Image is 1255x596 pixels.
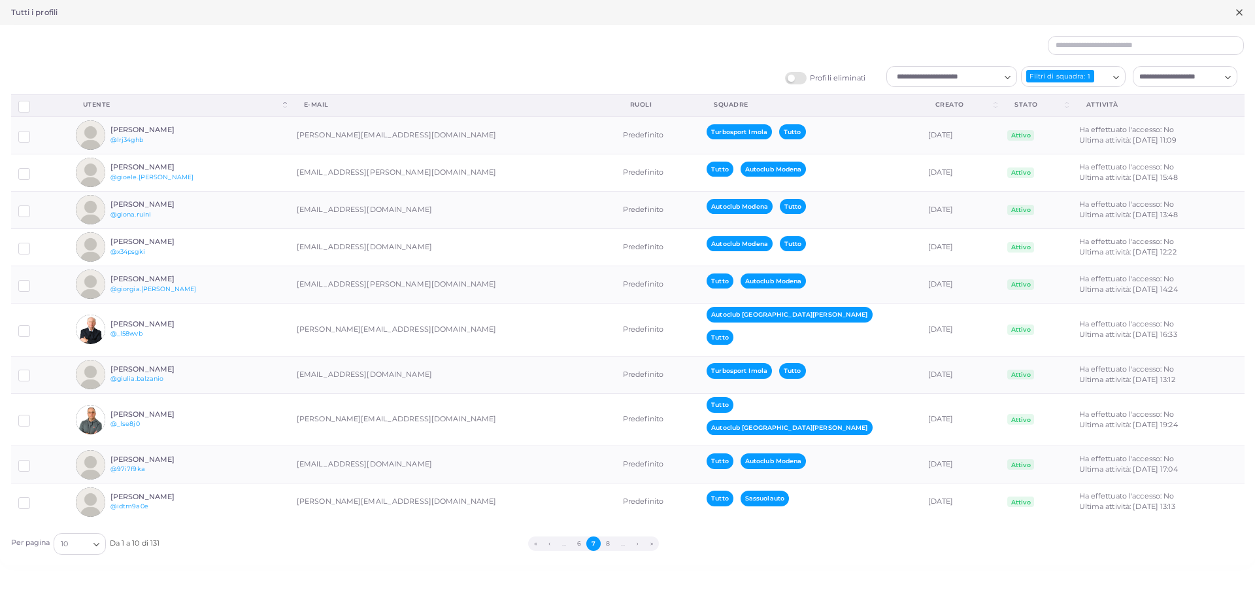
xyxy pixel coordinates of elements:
font: Ultima attività: [DATE] 13:48 [1079,210,1178,219]
font: [EMAIL_ADDRESS][DOMAIN_NAME] [297,459,432,468]
font: [DATE] [928,205,954,214]
font: Ruoli [630,101,652,108]
font: Predefinito [623,242,663,251]
ul: Paginazione [159,536,1027,551]
button: Go to previous page [543,536,557,551]
font: E-mail [304,101,329,108]
font: Attivo [1011,131,1031,139]
font: Ha effettuato l'accesso: No [1079,319,1175,328]
font: Attivo [1011,416,1031,423]
font: [PERSON_NAME][EMAIL_ADDRESS][DOMAIN_NAME] [297,415,497,424]
font: Predefinito [623,415,663,424]
font: Autoclub [GEOGRAPHIC_DATA][PERSON_NAME] [711,424,867,431]
font: Ha effettuato l'accesso: No [1079,125,1175,134]
button: Go to page 7 [586,536,601,551]
font: Turbosport Imola [711,128,767,135]
font: Ultima attività: [DATE] 13:12 [1079,375,1175,384]
font: Autoclub [GEOGRAPHIC_DATA][PERSON_NAME] [711,311,867,318]
font: Predefinito [623,324,663,334]
font: Ha effettuato l'accesso: No [1079,274,1175,283]
font: Attivo [1011,371,1031,378]
font: [DATE] [928,324,954,334]
font: Predefinito [623,167,663,177]
div: Cerca l'opzione [886,66,1017,87]
font: Stato [1014,101,1038,108]
font: Ultima attività: [DATE] 11:09 [1079,135,1177,145]
font: [EMAIL_ADDRESS][DOMAIN_NAME] [297,242,432,251]
button: Go to next page [630,536,644,551]
font: Ha effettuato l'accesso: No [1079,200,1175,209]
font: [DATE] [928,497,954,506]
font: Attivo [1011,243,1031,251]
div: Cerca l'opzione [1133,66,1237,87]
button: Go to page 8 [601,536,615,551]
font: Ha effettuato l'accesso: No [1079,364,1175,374]
font: Creato [935,101,964,108]
input: Cerca l'opzione [1096,69,1108,84]
font: [PERSON_NAME][EMAIL_ADDRESS][DOMAIN_NAME] [297,130,497,139]
input: Cerca l'opzione [892,69,999,84]
font: [EMAIL_ADDRESS][PERSON_NAME][DOMAIN_NAME] [297,167,497,177]
font: Predefinito [623,205,663,214]
font: [DATE] [928,242,954,251]
font: Ultima attività: [DATE] 19:24 [1079,420,1178,429]
font: [DATE] [928,415,954,424]
a: @gioele.[PERSON_NAME] [110,173,193,181]
a: @giorgia.[PERSON_NAME] [110,285,196,292]
font: Predefinito [623,279,663,289]
font: Turbosport Imola [711,367,767,374]
font: Autoclub Modena [745,166,802,173]
font: [DATE] [928,459,954,468]
font: Autoclub Modena [745,277,802,285]
font: Attivo [1011,326,1031,333]
button: Go to last page [644,536,659,551]
font: Tutto [711,334,729,341]
font: Tutto [711,277,729,285]
font: Ultima attività: [DATE] 12:22 [1079,247,1177,256]
button: Go to first page [528,536,543,551]
font: Ultima attività: [DATE] 17:04 [1079,465,1178,474]
div: Cerca l'opzione [1021,66,1126,87]
font: Sassuolauto [745,495,784,502]
font: [EMAIL_ADDRESS][PERSON_NAME][DOMAIN_NAME] [297,279,497,289]
font: Tutto [784,128,801,135]
font: Squadre [714,101,748,108]
font: Predefinito [623,130,663,139]
font: [DATE] [928,167,954,177]
font: Ha effettuato l'accesso: No [1079,162,1175,171]
font: [PERSON_NAME][EMAIL_ADDRESS][DOMAIN_NAME] [297,324,497,334]
font: Ultima attività: [DATE] 14:24 [1079,285,1178,294]
font: Ultima attività: [DATE] 16:33 [1079,330,1177,339]
font: Attivo [1011,206,1031,213]
font: Attivo [1011,499,1031,506]
font: Tutto [711,166,729,173]
font: Ultima attività: [DATE] 15:48 [1079,173,1178,182]
font: Tutto [784,203,802,210]
font: Autoclub Modena [711,203,768,210]
font: Predefinito [623,459,663,468]
font: Filtri di squadra: 1 [1029,72,1090,80]
font: Autoclub Modena [745,457,802,465]
font: Ha effettuato l'accesso: No [1079,454,1175,463]
font: Tutto [711,457,729,465]
font: Autoclub Modena [711,240,768,247]
font: attività [1086,101,1118,108]
font: Attivo [1011,461,1031,468]
font: Attivo [1011,169,1031,176]
font: Predefinito [623,370,663,379]
font: [EMAIL_ADDRESS][DOMAIN_NAME] [297,370,432,379]
font: Profili eliminati [810,73,865,82]
font: [PERSON_NAME][EMAIL_ADDRESS][DOMAIN_NAME] [297,497,497,506]
font: Tutto [711,401,729,408]
font: Attivo [1011,281,1031,288]
font: [DATE] [928,370,954,379]
font: Ha effettuato l'accesso: No [1079,237,1175,246]
font: [DATE] [928,130,954,139]
font: [EMAIL_ADDRESS][DOMAIN_NAME] [297,205,432,214]
font: Tutto [784,240,802,247]
font: Tutto [784,367,801,374]
font: [DATE] [928,279,954,289]
font: Ha effettuato l'accesso: No [1079,410,1175,419]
